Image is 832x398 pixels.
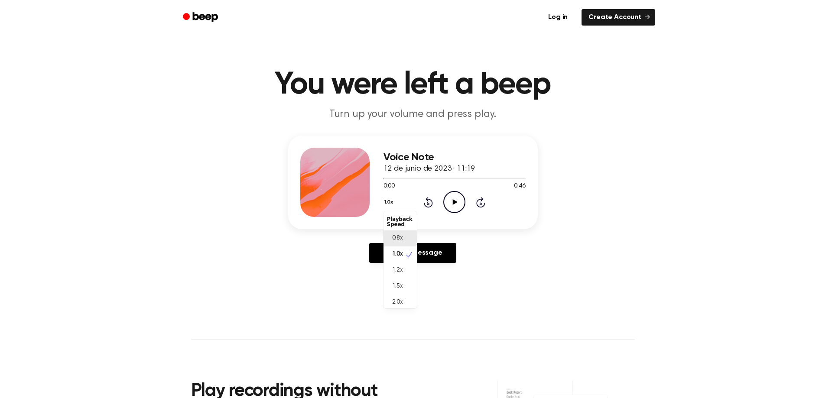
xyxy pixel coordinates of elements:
span: 1.2x [392,266,403,275]
span: 0.8x [392,234,403,243]
span: 2.0x [392,298,403,307]
span: 1.5x [392,282,403,291]
div: Playback Speed [383,213,417,230]
span: 1.0x [392,250,403,259]
div: 1.0x [383,211,417,308]
button: 1.0x [383,195,396,210]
